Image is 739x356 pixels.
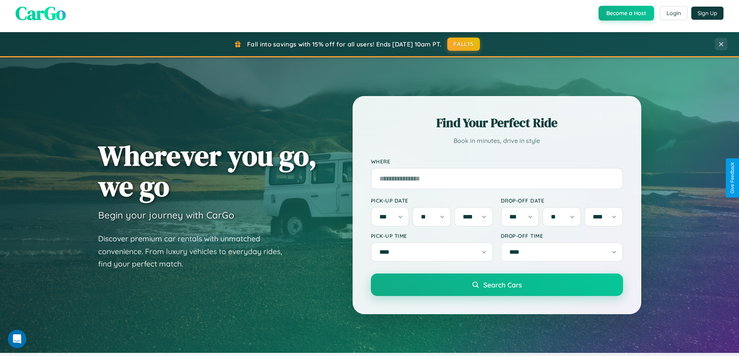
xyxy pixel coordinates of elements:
label: Pick-up Time [371,232,493,239]
label: Drop-off Date [501,197,623,204]
button: Login [660,6,687,20]
iframe: Intercom live chat [8,330,26,348]
h2: Find Your Perfect Ride [371,114,623,131]
button: Become a Host [599,6,654,21]
span: Fall into savings with 15% off for all users! Ends [DATE] 10am PT. [247,40,441,48]
h3: Begin your journey with CarGo [98,209,234,221]
span: CarGo [16,0,66,26]
label: Pick-up Date [371,197,493,204]
button: Search Cars [371,273,623,296]
div: Give Feedback [730,162,735,194]
h1: Wherever you go, we go [98,140,317,201]
p: Discover premium car rentals with unmatched convenience. From luxury vehicles to everyday rides, ... [98,232,292,270]
button: Sign Up [691,7,723,20]
label: Drop-off Time [501,232,623,239]
label: Where [371,158,623,165]
button: FALL15 [447,38,480,51]
span: Search Cars [483,280,522,289]
p: Book in minutes, drive in style [371,135,623,146]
